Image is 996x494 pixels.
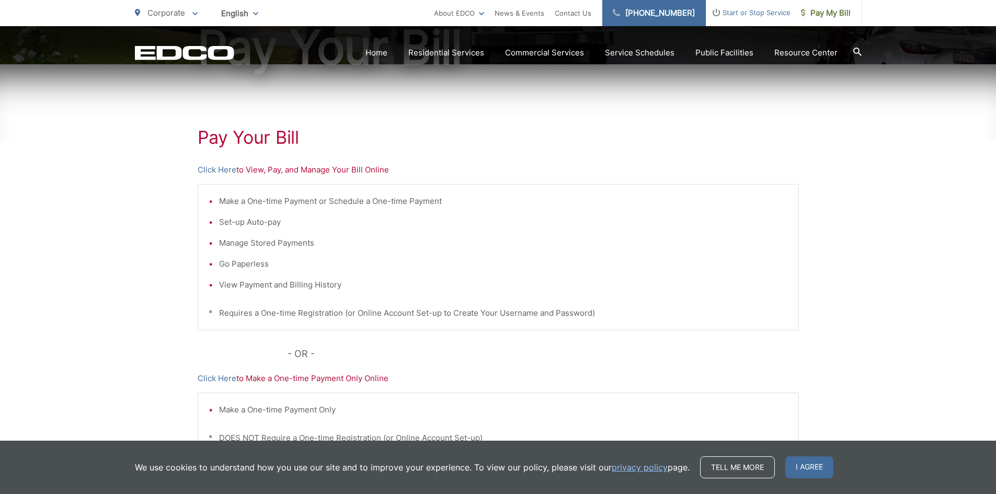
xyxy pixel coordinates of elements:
li: View Payment and Billing History [219,279,788,291]
a: About EDCO [434,7,484,19]
a: Click Here [198,164,236,176]
p: * Requires a One-time Registration (or Online Account Set-up to Create Your Username and Password) [209,307,788,319]
a: Resource Center [774,47,838,59]
a: Home [365,47,387,59]
a: Public Facilities [695,47,753,59]
a: EDCD logo. Return to the homepage. [135,45,234,60]
a: Contact Us [555,7,591,19]
p: - OR - [288,346,799,362]
li: Go Paperless [219,258,788,270]
a: Service Schedules [605,47,674,59]
a: News & Events [495,7,544,19]
p: to Make a One-time Payment Only Online [198,372,799,385]
span: Corporate [147,8,185,18]
h1: Pay Your Bill [198,127,799,148]
li: Set-up Auto-pay [219,216,788,228]
p: We use cookies to understand how you use our site and to improve your experience. To view our pol... [135,461,690,474]
p: * DOES NOT Require a One-time Registration (or Online Account Set-up) [209,432,788,444]
a: Residential Services [408,47,484,59]
a: Commercial Services [505,47,584,59]
a: privacy policy [612,461,668,474]
li: Make a One-time Payment Only [219,404,788,416]
li: Make a One-time Payment or Schedule a One-time Payment [219,195,788,208]
span: Pay My Bill [801,7,851,19]
span: English [213,4,266,22]
a: Click Here [198,372,236,385]
li: Manage Stored Payments [219,237,788,249]
a: Tell me more [700,456,775,478]
p: to View, Pay, and Manage Your Bill Online [198,164,799,176]
span: I agree [785,456,833,478]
